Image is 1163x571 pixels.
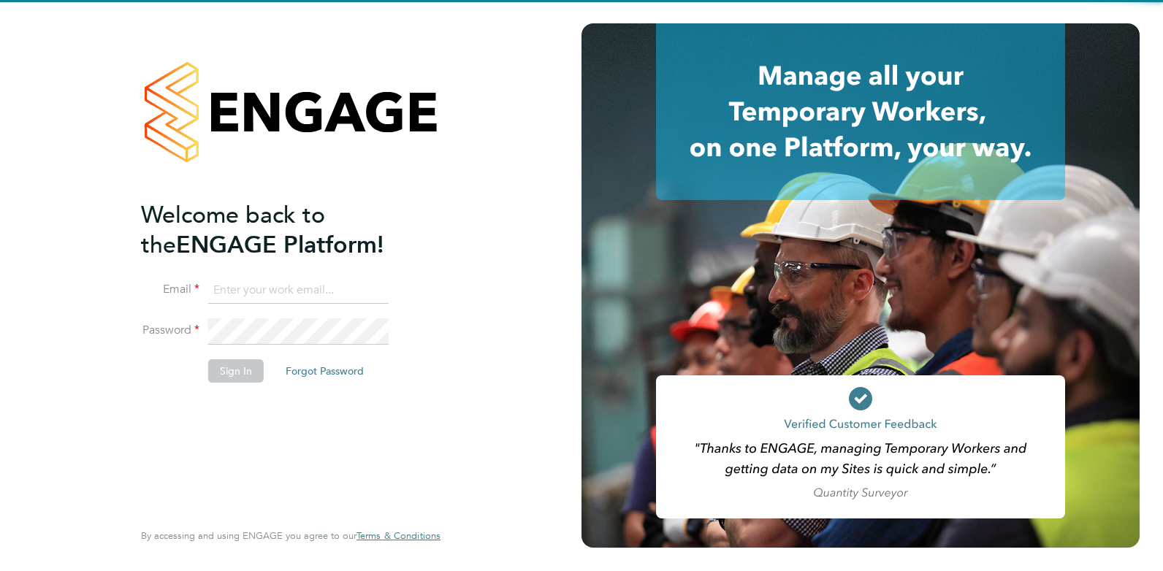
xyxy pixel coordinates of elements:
h2: ENGAGE Platform! [141,200,426,260]
span: Welcome back to the [141,201,325,259]
input: Enter your work email... [208,277,389,304]
button: Sign In [208,359,264,383]
a: Terms & Conditions [356,530,441,542]
span: By accessing and using ENGAGE you agree to our [141,529,441,542]
button: Forgot Password [274,359,375,383]
label: Password [141,323,199,338]
label: Email [141,282,199,297]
